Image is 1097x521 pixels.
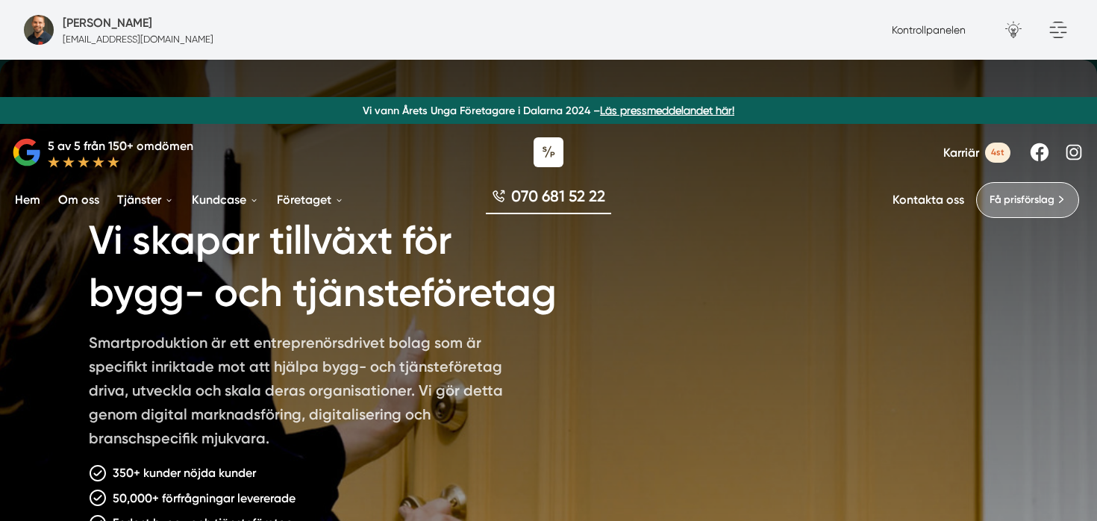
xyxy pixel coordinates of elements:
a: Kontrollpanelen [892,24,966,36]
img: bild-pa-smartproduktion-webbyraer-i-dalarnas-lan.jpg [24,15,54,45]
p: 5 av 5 från 150+ omdömen [48,137,193,155]
a: Företaget [274,181,347,219]
p: 50,000+ förfrågningar levererade [113,489,296,508]
a: Läs pressmeddelandet här! [600,104,734,116]
a: 070 681 52 22 [486,185,611,214]
span: Karriär [943,146,979,160]
p: 350+ kunder nöjda kunder [113,464,256,482]
p: Smartproduktion är ett entreprenörsdrivet bolag som är specifikt inriktade mot att hjälpa bygg- o... [89,331,519,456]
p: [EMAIL_ADDRESS][DOMAIN_NAME] [63,32,213,46]
p: Vi vann Årets Unga Företagare i Dalarna 2024 – [6,103,1091,118]
h5: Försäljare [63,13,152,32]
a: Om oss [55,181,102,219]
h1: Vi skapar tillväxt för bygg- och tjänsteföretag [89,197,610,331]
a: Kundcase [189,181,262,219]
a: Få prisförslag [976,182,1079,218]
a: Kontakta oss [893,193,964,207]
a: Karriär 4st [943,143,1010,163]
span: Få prisförslag [990,192,1054,208]
a: Hem [12,181,43,219]
span: 4st [985,143,1010,163]
a: Tjänster [114,181,177,219]
span: 070 681 52 22 [511,185,605,207]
